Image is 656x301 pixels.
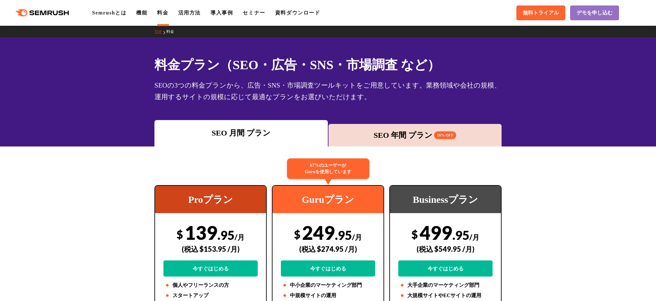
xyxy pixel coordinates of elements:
[178,10,201,15] a: 活用方法
[516,5,565,20] a: 無料トライアル
[273,186,383,213] div: Guruプラン
[163,292,258,299] li: スタートアップ
[398,260,493,277] a: 今すぐはじめる
[335,228,352,242] span: .95
[92,10,126,15] a: Semrushとは
[217,228,235,242] span: .95
[523,10,559,16] span: 無料トライアル
[243,10,265,15] a: セミナー
[281,238,375,260] div: (税込 $274.95 /月)
[155,186,266,213] div: Proプラン
[166,29,179,34] a: 料金
[163,238,258,260] div: (税込 $153.95 /月)
[281,221,375,277] div: 249
[163,281,258,289] li: 個人やフリーランスの方
[452,228,469,242] span: .95
[398,292,493,299] li: 大規模サイトやECサイトの運用
[154,29,166,34] a: TOP
[294,228,300,241] span: $
[157,10,168,15] a: 料金
[352,233,362,241] span: /月
[275,10,320,15] a: 資料ダウンロード
[332,129,499,141] div: SEO 年間 プラン
[163,221,258,277] div: 139
[398,221,493,277] div: 499
[287,158,369,179] div: 67%のユーザーが Guruを使用しています
[154,55,502,74] h1: 料金プラン（SEO・広告・SNS・市場調査 など）
[281,260,375,277] a: 今すぐはじめる
[136,10,147,15] a: 機能
[235,233,245,241] span: /月
[577,10,613,16] span: デモを申し込む
[281,281,375,289] li: 中小企業のマーケティング部門
[177,228,183,241] span: $
[570,5,619,20] a: デモを申し込む
[469,233,479,241] span: /月
[398,238,493,260] div: (税込 $549.95 /月)
[210,10,233,15] a: 導入事例
[411,228,418,241] span: $
[158,127,325,139] div: SEO 月間 プラン
[281,292,375,299] li: 中規模サイトの運用
[398,281,493,289] li: 大手企業のマーケティング部門
[390,186,501,213] div: Businessプラン
[163,260,258,277] a: 今すぐはじめる
[434,131,456,139] span: 16% OFF
[154,80,502,103] div: SEOの3つの料金プランから、広告・SNS・市場調査ツールキットをご用意しています。業務領域や会社の規模、運用するサイトの規模に応じて最適なプランをお選びいただけます。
